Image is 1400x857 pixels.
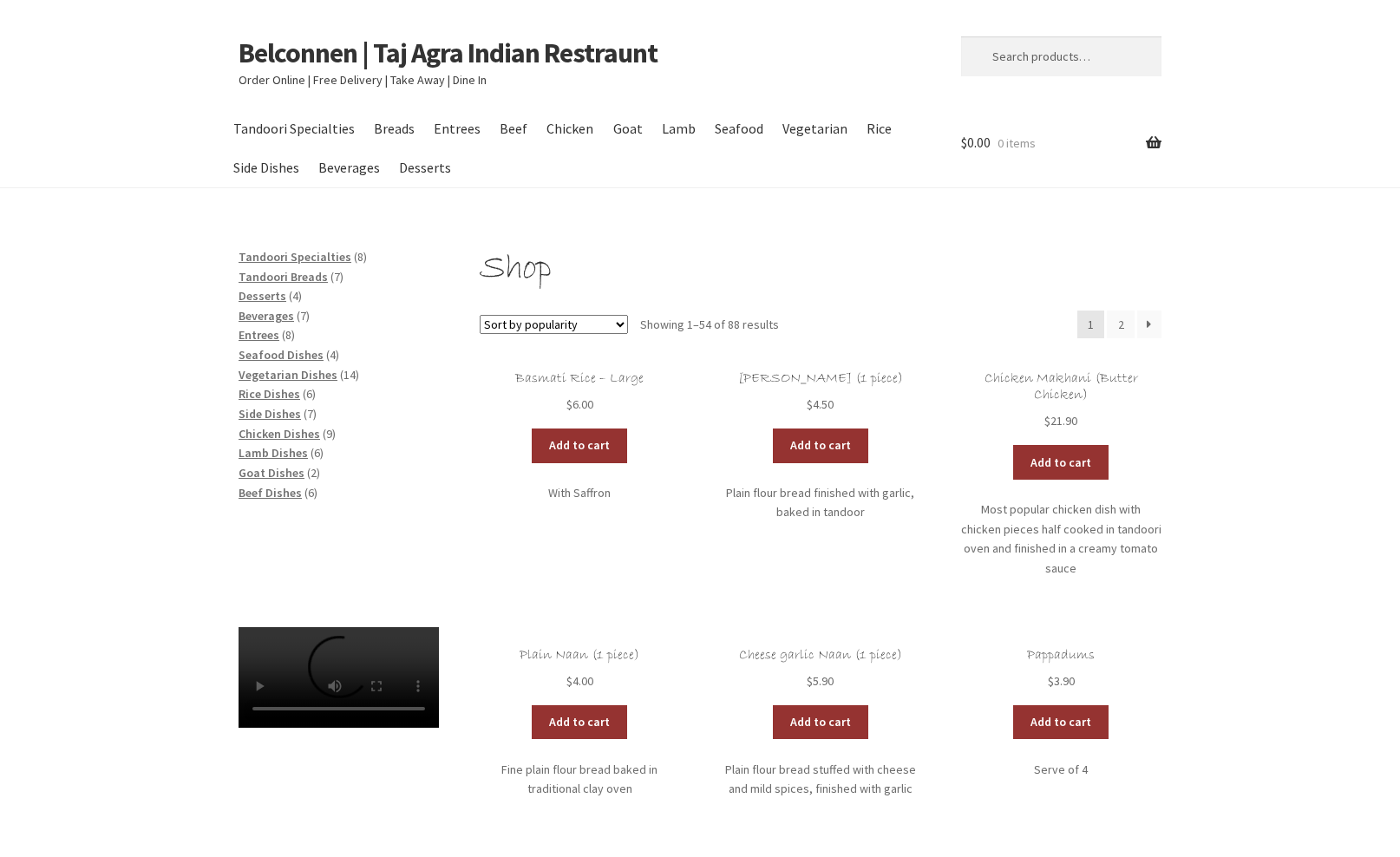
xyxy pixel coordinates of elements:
[961,647,1161,691] a: Pappadums $3.90
[334,269,340,285] span: 7
[480,760,680,799] p: Fine plain flour bread baked in traditional clay oven
[566,673,593,689] bdi: 4.00
[1077,311,1105,338] span: Page 1
[539,109,602,148] a: Chicken
[480,370,680,415] a: Basmati Rice – Large $6.00
[480,315,628,334] select: Shop order
[314,445,320,461] span: 6
[720,370,920,415] a: [PERSON_NAME] (1 piece) $4.50
[532,705,627,740] a: Add to cart: “Plain Naan (1 piece)”
[998,135,1036,151] span: 0 items
[961,36,1161,76] input: Search products…
[492,109,536,148] a: Beef
[859,109,900,148] a: Rice
[566,673,572,689] span: $
[961,370,1161,431] a: Chicken Makhani (Butter Chicken) $21.90
[653,109,703,148] a: Lamb
[225,148,307,187] a: Side Dishes
[961,760,1161,780] p: Serve of 4
[326,426,332,442] span: 9
[239,406,301,422] a: Side Dishes
[239,327,279,343] a: Entrees
[961,134,967,151] span: $
[773,705,868,740] a: Add to cart: “Cheese garlic Naan (1 piece)”
[532,428,627,463] a: Add to cart: “Basmati Rice - Large”
[292,288,298,304] span: 4
[480,647,680,664] h2: Plain Naan (1 piece)
[239,465,304,481] a: Goat Dishes
[357,249,363,265] span: 8
[285,327,291,343] span: 8
[300,308,306,324] span: 7
[640,311,779,338] p: Showing 1–54 of 88 results
[239,70,920,90] p: Order Online | Free Delivery | Take Away | Dine In
[1013,445,1109,480] a: Add to cart: “Chicken Makhani (Butter Chicken)”
[961,134,991,151] span: 0.00
[720,483,920,522] p: Plain flour bread finished with garlic, baked in tandoor
[330,347,336,363] span: 4
[720,647,920,691] a: Cheese garlic Naan (1 piece) $5.90
[1013,705,1109,740] a: Add to cart: “Pappadums”
[239,109,920,187] nav: Primary Navigation
[307,406,313,422] span: 7
[239,386,300,402] a: Rice Dishes
[961,109,1161,177] a: $0.00 0 items
[239,249,351,265] a: Tandoori Specialties
[239,308,294,324] a: Beverages
[239,347,324,363] a: Seafood Dishes
[807,673,813,689] span: $
[773,428,868,463] a: Add to cart: “Garlic Naan (1 piece)”
[308,485,314,500] span: 6
[239,445,308,461] a: Lamb Dishes
[961,370,1161,404] h2: Chicken Makhani (Butter Chicken)
[310,148,388,187] a: Beverages
[1044,413,1050,428] span: $
[225,109,363,148] a: Tandoori Specialties
[807,396,834,412] bdi: 4.50
[311,465,317,481] span: 2
[605,109,651,148] a: Goat
[239,485,302,500] a: Beef Dishes
[720,760,920,799] p: Plain flour bread stuffed with cheese and mild spices, finished with garlic
[807,396,813,412] span: $
[239,367,337,383] a: Vegetarian Dishes
[306,386,312,402] span: 6
[1048,673,1054,689] span: $
[961,500,1161,579] p: Most popular chicken dish with chicken pieces half cooked in tandoori oven and finished in a crea...
[706,109,771,148] a: Seafood
[566,396,572,412] span: $
[343,367,356,383] span: 14
[239,426,320,442] a: Chicken Dishes
[1044,413,1077,428] bdi: 21.90
[390,148,459,187] a: Desserts
[807,673,834,689] bdi: 5.90
[961,647,1161,664] h2: Pappadums
[775,109,856,148] a: Vegetarian
[239,36,657,70] a: Belconnen | Taj Agra Indian Restraunt
[480,483,680,503] p: With Saffron
[566,396,593,412] bdi: 6.00
[720,370,920,387] h2: [PERSON_NAME] (1 piece)
[480,647,680,691] a: Plain Naan (1 piece) $4.00
[1137,311,1161,338] a: →
[480,247,1161,291] h1: Shop
[1077,311,1161,338] nav: Product Pagination
[239,288,286,304] a: Desserts
[480,370,680,387] h2: Basmati Rice – Large
[239,269,328,285] a: Tandoori Breads
[365,109,422,148] a: Breads
[425,109,488,148] a: Entrees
